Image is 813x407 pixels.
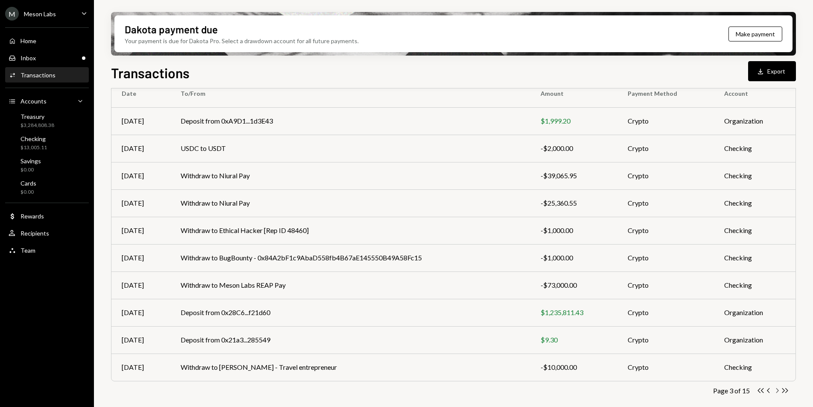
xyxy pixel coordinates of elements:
[5,242,89,258] a: Team
[122,198,160,208] div: [DATE]
[714,135,795,162] td: Checking
[5,133,89,153] a: Checking$13,005.11
[714,162,795,189] td: Checking
[125,36,359,45] div: Your payment is due for Dakota Pro. Select a drawdown account for all future payments.
[20,122,54,129] div: $3,284,808.38
[20,113,54,120] div: Treasury
[714,80,795,107] th: Account
[748,61,796,81] button: Export
[5,110,89,131] a: Treasury$3,284,808.38
[617,326,714,354] td: Crypto
[714,326,795,354] td: Organization
[170,299,531,326] td: Deposit from 0x28C6...f21d60
[617,244,714,271] td: Crypto
[714,189,795,217] td: Checking
[20,97,47,105] div: Accounts
[541,171,607,181] div: -$39,065.95
[541,253,607,263] div: -$1,000.00
[170,189,531,217] td: Withdraw to Niural Pay
[541,335,607,345] div: $9.30
[170,354,531,381] td: Withdraw to [PERSON_NAME] - Travel entrepreneur
[170,162,531,189] td: Withdraw to Niural Pay
[5,225,89,241] a: Recipients
[541,143,607,153] div: -$2,000.00
[617,189,714,217] td: Crypto
[170,217,531,244] td: Withdraw to Ethical Hacker [Rep ID 48460]
[5,7,19,21] div: M
[5,93,89,109] a: Accounts
[20,247,35,254] div: Team
[122,143,160,153] div: [DATE]
[24,10,56,18] div: Meson Labs
[20,144,47,151] div: $13,005.11
[20,71,56,79] div: Transactions
[122,225,160,236] div: [DATE]
[541,225,607,236] div: -$1,000.00
[5,33,89,48] a: Home
[170,271,531,299] td: Withdraw to Meson Labs REAP Pay
[20,157,41,165] div: Savings
[714,217,795,244] td: Checking
[122,171,160,181] div: [DATE]
[617,135,714,162] td: Crypto
[122,335,160,345] div: [DATE]
[170,80,531,107] th: To/From
[714,271,795,299] td: Checking
[20,189,36,196] div: $0.00
[617,299,714,326] td: Crypto
[541,280,607,290] div: -$73,000.00
[20,54,36,62] div: Inbox
[20,166,41,174] div: $0.00
[617,354,714,381] td: Crypto
[728,27,782,41] button: Make payment
[122,280,160,290] div: [DATE]
[541,307,607,318] div: $1,235,811.43
[5,208,89,224] a: Rewards
[617,80,714,107] th: Payment Method
[170,107,531,135] td: Deposit from 0xA9D1...1d3E43
[541,116,607,126] div: $1,999.20
[20,230,49,237] div: Recipients
[122,362,160,372] div: [DATE]
[530,80,617,107] th: Amount
[20,37,36,44] div: Home
[122,116,160,126] div: [DATE]
[5,155,89,175] a: Savings$0.00
[617,217,714,244] td: Crypto
[714,244,795,271] td: Checking
[5,50,89,65] a: Inbox
[170,135,531,162] td: USDC to USDT
[111,64,190,81] h1: Transactions
[541,198,607,208] div: -$25,360.55
[714,107,795,135] td: Organization
[20,180,36,187] div: Cards
[125,22,218,36] div: Dakota payment due
[20,212,44,220] div: Rewards
[617,271,714,299] td: Crypto
[5,67,89,83] a: Transactions
[617,107,714,135] td: Crypto
[122,307,160,318] div: [DATE]
[617,162,714,189] td: Crypto
[714,354,795,381] td: Checking
[111,80,170,107] th: Date
[122,253,160,263] div: [DATE]
[714,299,795,326] td: Organization
[713,386,750,395] div: Page 3 of 15
[541,362,607,372] div: -$10,000.00
[170,326,531,354] td: Deposit from 0x21a3...285549
[170,244,531,271] td: Withdraw to BugBounty - 0x84A2bF1c9AbaD558fb4B67aE145550B49A58Fc15
[5,177,89,198] a: Cards$0.00
[20,135,47,142] div: Checking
